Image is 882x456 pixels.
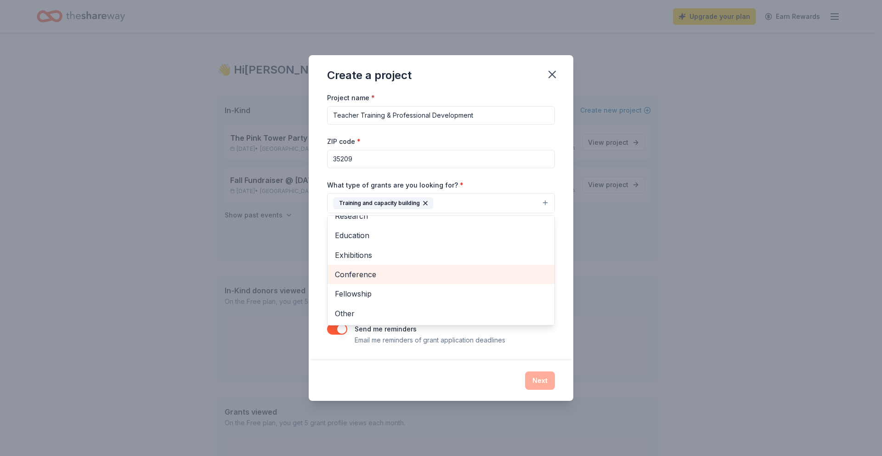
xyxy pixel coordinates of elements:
[333,197,433,209] div: Training and capacity building
[327,193,555,213] button: Training and capacity building
[335,288,547,300] span: Fellowship
[335,210,547,222] span: Research
[335,268,547,280] span: Conference
[335,229,547,241] span: Education
[327,215,555,325] div: Training and capacity building
[335,249,547,261] span: Exhibitions
[335,308,547,319] span: Other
